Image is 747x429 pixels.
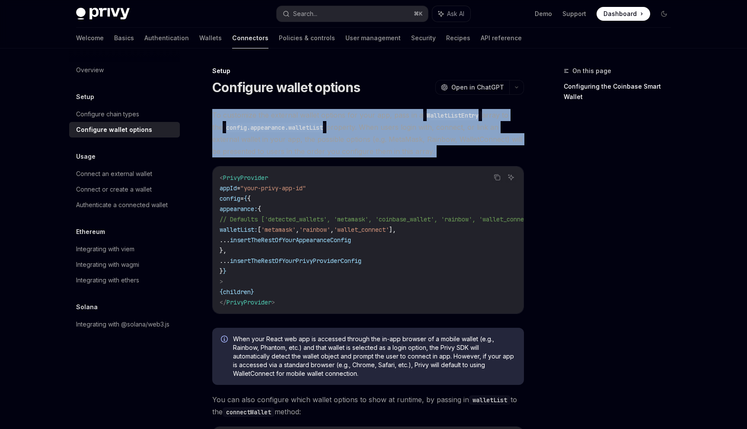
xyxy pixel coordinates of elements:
a: Welcome [76,28,104,48]
span: { [220,288,223,296]
div: Integrating with viem [76,244,134,254]
button: Copy the contents from the code block [492,172,503,183]
div: Configure chain types [76,109,139,119]
div: Search... [293,9,317,19]
h5: Solana [76,302,98,312]
a: Connectors [232,28,268,48]
a: Security [411,28,436,48]
code: walletList [469,395,511,405]
div: Overview [76,65,104,75]
a: Integrating with ethers [69,272,180,288]
a: Wallets [199,28,222,48]
img: dark logo [76,8,130,20]
span: , [330,226,334,234]
div: Integrating with ethers [76,275,139,285]
button: Open in ChatGPT [435,80,509,95]
span: } [251,288,254,296]
span: > [220,278,223,285]
span: Dashboard [603,10,637,18]
span: On this page [572,66,611,76]
div: Connect an external wallet [76,169,152,179]
span: < [220,174,223,182]
div: Setup [212,67,524,75]
span: { [247,195,251,202]
span: ... [220,236,230,244]
button: Ask AI [432,6,470,22]
span: 'wallet_connect' [334,226,389,234]
span: }, [220,247,227,254]
span: = [240,195,244,202]
a: Authentication [144,28,189,48]
h5: Setup [76,92,94,102]
span: "your-privy-app-id" [240,184,306,192]
div: Authenticate a connected wallet [76,200,168,210]
a: Integrating with wagmi [69,257,180,272]
span: Open in ChatGPT [451,83,504,92]
a: API reference [481,28,522,48]
button: Ask AI [505,172,517,183]
h1: Configure wallet options [212,80,360,95]
a: Policies & controls [279,28,335,48]
span: PrivyProvider [227,298,271,306]
span: When your React web app is accessed through the in-app browser of a mobile wallet (e.g., Rainbow,... [233,335,515,378]
span: > [271,298,275,306]
a: Configure chain types [69,106,180,122]
span: children [223,288,251,296]
span: ... [220,257,230,265]
h5: Usage [76,151,96,162]
a: Authenticate a connected wallet [69,197,180,213]
a: Integrating with @solana/web3.js [69,317,180,332]
span: } [223,267,227,275]
span: appearance: [220,205,258,213]
div: Connect or create a wallet [76,184,152,195]
code: WalletListEntry [423,111,482,120]
span: { [244,195,247,202]
div: Integrating with wagmi [76,259,139,270]
span: = [237,184,240,192]
a: Basics [114,28,134,48]
span: You can also configure which wallet options to show at runtime, by passing in to the method: [212,394,524,418]
svg: Info [221,336,230,344]
span: </ [220,298,227,306]
code: config.appearance.walletList [223,123,326,132]
h5: Ethereum [76,227,105,237]
a: Demo [535,10,552,18]
a: Configuring the Coinbase Smart Wallet [564,80,678,104]
span: // Defaults ['detected_wallets', 'metamask', 'coinbase_wallet', 'rainbow', 'wallet_connect'] [220,215,538,223]
span: 'rainbow' [299,226,330,234]
a: Integrating with viem [69,241,180,257]
span: To customize the external wallet options for your app, pass in a array to the property. When user... [212,109,524,157]
span: insertTheRestOfYourAppearanceConfig [230,236,351,244]
div: Configure wallet options [76,125,152,135]
span: appId [220,184,237,192]
div: Integrating with @solana/web3.js [76,319,169,330]
span: ], [389,226,396,234]
span: config [220,195,240,202]
a: User management [345,28,401,48]
span: ⌘ K [414,10,423,17]
span: 'metamask' [261,226,296,234]
span: } [220,267,223,275]
span: walletList: [220,226,258,234]
button: Search...⌘K [277,6,428,22]
a: Dashboard [597,7,650,21]
a: Overview [69,62,180,78]
span: PrivyProvider [223,174,268,182]
span: insertTheRestOfYourPrivyProviderConfig [230,257,361,265]
span: [ [258,226,261,234]
a: Recipes [446,28,470,48]
a: Configure wallet options [69,122,180,138]
a: Connect an external wallet [69,166,180,182]
code: connectWallet [223,407,275,417]
span: { [258,205,261,213]
span: Ask AI [447,10,464,18]
button: Toggle dark mode [657,7,671,21]
span: , [296,226,299,234]
a: Connect or create a wallet [69,182,180,197]
a: Support [562,10,586,18]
